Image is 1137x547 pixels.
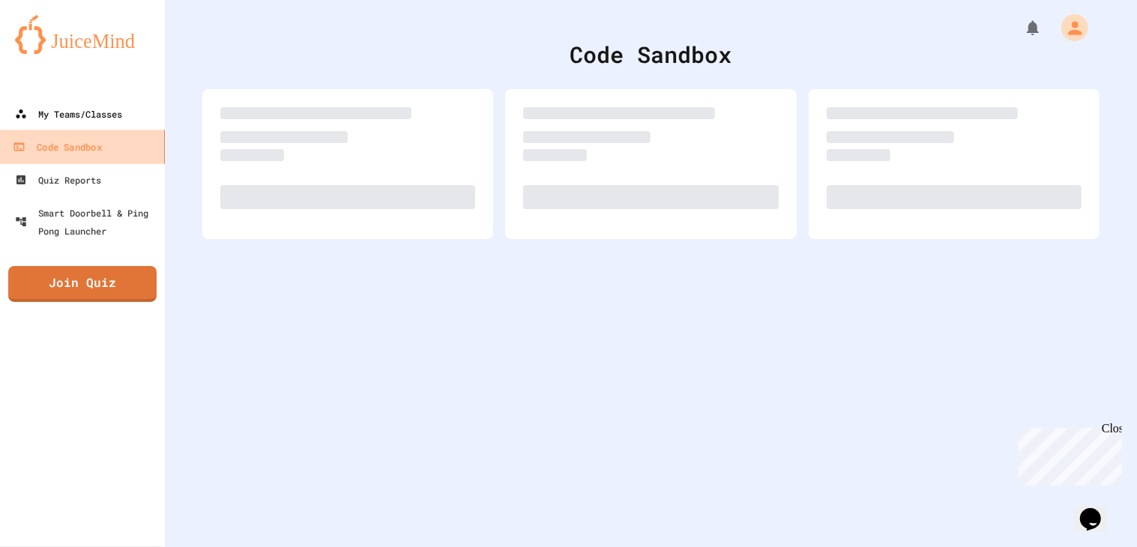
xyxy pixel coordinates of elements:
a: Join Quiz [8,266,157,302]
div: Code Sandbox [13,138,101,157]
div: My Teams/Classes [15,105,122,123]
div: My Notifications [996,15,1046,40]
iframe: chat widget [1074,487,1122,532]
div: Chat with us now!Close [6,6,103,95]
div: Smart Doorbell & Ping Pong Launcher [15,204,159,240]
div: Quiz Reports [15,171,101,189]
div: Code Sandbox [202,37,1100,71]
iframe: chat widget [1013,422,1122,486]
div: My Account [1046,10,1092,45]
img: logo-orange.svg [15,15,150,54]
